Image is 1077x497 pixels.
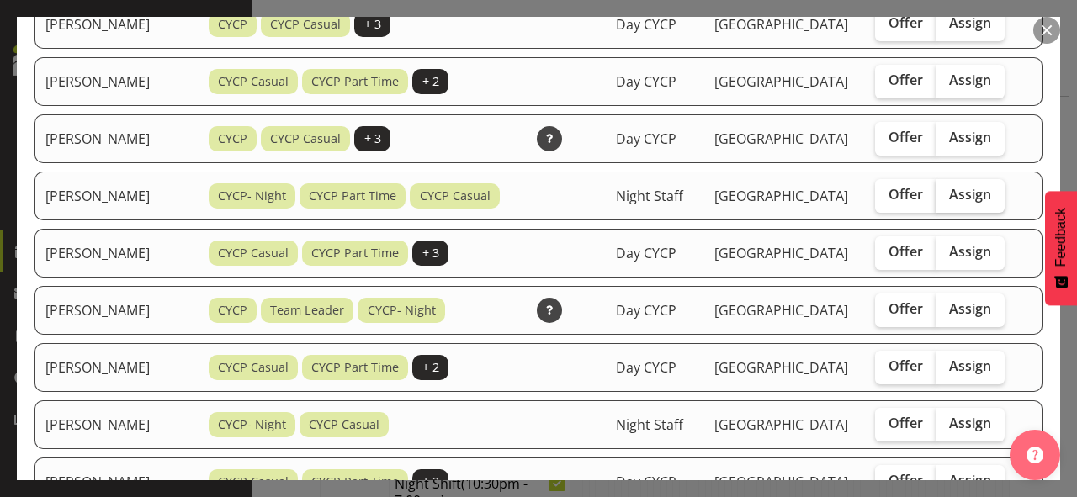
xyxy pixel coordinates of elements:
[422,72,439,91] span: + 2
[949,186,991,203] span: Assign
[889,300,923,317] span: Offer
[889,415,923,431] span: Offer
[616,130,676,148] span: Day CYCP
[34,114,199,163] td: [PERSON_NAME]
[616,15,676,34] span: Day CYCP
[616,187,683,205] span: Night Staff
[714,15,848,34] span: [GEOGRAPHIC_DATA]
[422,358,439,377] span: + 2
[1045,191,1077,305] button: Feedback - Show survey
[270,301,344,320] span: Team Leader
[616,415,683,434] span: Night Staff
[34,400,199,449] td: [PERSON_NAME]
[889,243,923,260] span: Offer
[949,14,991,31] span: Assign
[364,15,381,34] span: + 3
[949,243,991,260] span: Assign
[714,244,848,262] span: [GEOGRAPHIC_DATA]
[889,129,923,145] span: Offer
[949,415,991,431] span: Assign
[218,15,247,34] span: CYCP
[714,130,848,148] span: [GEOGRAPHIC_DATA]
[311,244,399,262] span: CYCP Part Time
[218,187,286,205] span: CYCP- Night
[949,129,991,145] span: Assign
[218,301,247,320] span: CYCP
[714,187,848,205] span: [GEOGRAPHIC_DATA]
[311,358,399,377] span: CYCP Part Time
[34,343,199,392] td: [PERSON_NAME]
[218,72,289,91] span: CYCP Casual
[368,301,436,320] span: CYCP- Night
[422,473,439,491] span: + 2
[889,71,923,88] span: Offer
[422,244,439,262] span: + 3
[218,415,286,434] span: CYCP- Night
[270,130,341,148] span: CYCP Casual
[420,187,491,205] span: CYCP Casual
[714,415,848,434] span: [GEOGRAPHIC_DATA]
[34,286,199,335] td: [PERSON_NAME]
[949,71,991,88] span: Assign
[714,301,848,320] span: [GEOGRAPHIC_DATA]
[714,473,848,491] span: [GEOGRAPHIC_DATA]
[714,72,848,91] span: [GEOGRAPHIC_DATA]
[949,300,991,317] span: Assign
[1027,447,1043,463] img: help-xxl-2.png
[309,187,396,205] span: CYCP Part Time
[218,473,289,491] span: CYCP Casual
[34,229,199,278] td: [PERSON_NAME]
[34,57,199,106] td: [PERSON_NAME]
[218,130,247,148] span: CYCP
[616,72,676,91] span: Day CYCP
[889,472,923,489] span: Offer
[218,358,289,377] span: CYCP Casual
[218,244,289,262] span: CYCP Casual
[616,473,676,491] span: Day CYCP
[949,357,991,374] span: Assign
[364,130,381,148] span: + 3
[714,358,848,377] span: [GEOGRAPHIC_DATA]
[889,14,923,31] span: Offer
[1053,208,1069,267] span: Feedback
[616,301,676,320] span: Day CYCP
[309,415,379,434] span: CYCP Casual
[311,72,399,91] span: CYCP Part Time
[889,186,923,203] span: Offer
[34,172,199,220] td: [PERSON_NAME]
[616,358,676,377] span: Day CYCP
[311,473,399,491] span: CYCP Part Time
[949,472,991,489] span: Assign
[616,244,676,262] span: Day CYCP
[270,15,341,34] span: CYCP Casual
[889,357,923,374] span: Offer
